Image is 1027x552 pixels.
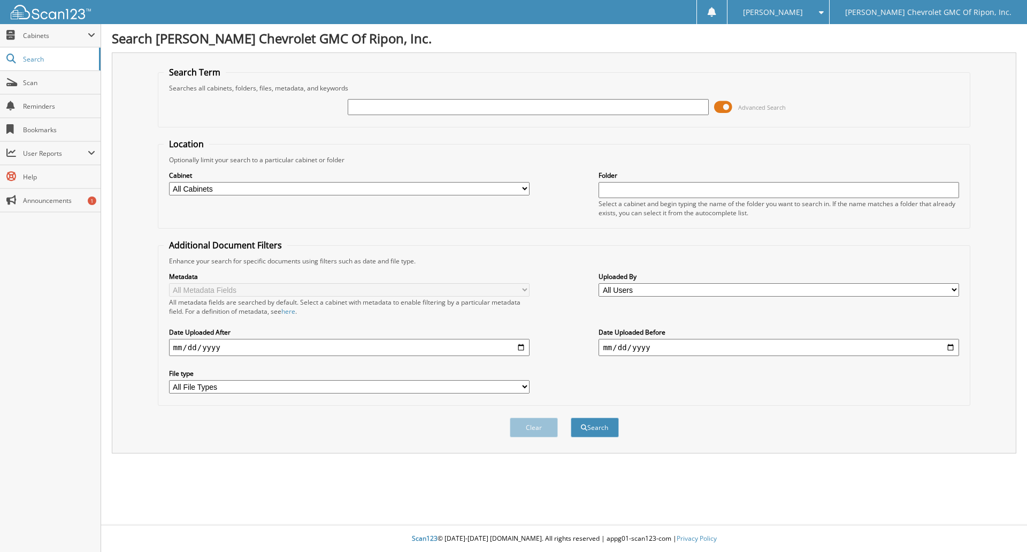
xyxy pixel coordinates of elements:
[412,534,438,543] span: Scan123
[23,125,95,134] span: Bookmarks
[112,29,1016,47] h1: Search [PERSON_NAME] Chevrolet GMC Of Ripon, Inc.
[845,9,1011,16] span: [PERSON_NAME] Chevrolet GMC Of Ripon, Inc.
[23,31,88,40] span: Cabinets
[23,55,94,64] span: Search
[677,534,717,543] a: Privacy Policy
[164,239,287,251] legend: Additional Document Filters
[169,328,530,337] label: Date Uploaded After
[169,272,530,281] label: Metadata
[738,103,786,111] span: Advanced Search
[23,78,95,87] span: Scan
[169,298,530,316] div: All metadata fields are searched by default. Select a cabinet with metadata to enable filtering b...
[169,171,530,180] label: Cabinet
[164,84,965,93] div: Searches all cabinets, folders, files, metadata, and keywords
[23,196,95,205] span: Announcements
[599,199,959,217] div: Select a cabinet and begin typing the name of the folder you want to search in. If the name match...
[599,328,959,337] label: Date Uploaded Before
[169,369,530,378] label: File type
[164,155,965,164] div: Optionally limit your search to a particular cabinet or folder
[281,307,295,316] a: here
[599,171,959,180] label: Folder
[164,66,226,78] legend: Search Term
[169,339,530,356] input: start
[23,149,88,158] span: User Reports
[11,5,91,19] img: scan123-logo-white.svg
[599,272,959,281] label: Uploaded By
[23,172,95,182] span: Help
[164,138,209,150] legend: Location
[743,9,803,16] span: [PERSON_NAME]
[23,102,95,111] span: Reminders
[510,418,558,437] button: Clear
[101,526,1027,552] div: © [DATE]-[DATE] [DOMAIN_NAME]. All rights reserved | appg01-scan123-com |
[599,339,959,356] input: end
[571,418,619,437] button: Search
[88,196,96,205] div: 1
[164,256,965,266] div: Enhance your search for specific documents using filters such as date and file type.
